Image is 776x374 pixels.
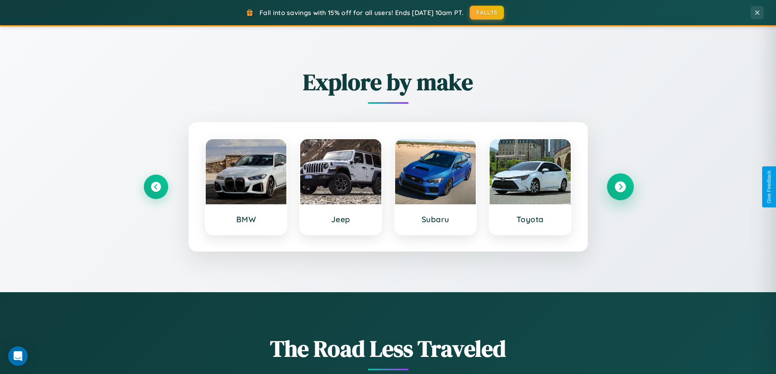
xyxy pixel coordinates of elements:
button: FALL15 [470,6,504,20]
div: Give Feedback [766,171,772,203]
h3: BMW [214,214,279,224]
h3: Subaru [403,214,468,224]
h1: The Road Less Traveled [144,333,633,364]
h3: Jeep [308,214,373,224]
span: Fall into savings with 15% off for all users! Ends [DATE] 10am PT. [259,9,464,17]
h3: Toyota [498,214,563,224]
div: Open Intercom Messenger [8,346,28,366]
h2: Explore by make [144,66,633,98]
